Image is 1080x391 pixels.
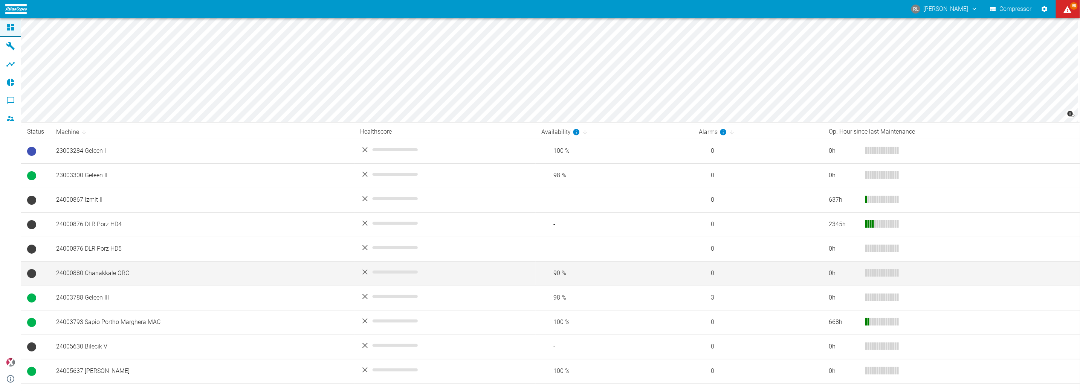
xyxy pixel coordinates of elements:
span: 0 [699,171,817,180]
span: 0 [699,245,817,253]
div: No data [361,194,530,203]
span: 98 % [542,294,687,302]
div: RL [911,5,920,14]
span: 0 [699,196,817,204]
span: 58 [1070,2,1078,10]
span: - [542,245,687,253]
td: 23003284 Geleen I [50,139,354,163]
div: calculated for the last 7 days [542,128,580,137]
span: 0 [699,318,817,327]
span: 100 % [542,367,687,376]
span: - [542,220,687,229]
span: 90 % [542,269,687,278]
div: No data [361,292,530,301]
span: Running [27,318,36,327]
span: 0 [699,147,817,155]
th: Op. Hour since last Maintenance [823,125,1080,139]
div: 0 h [829,294,859,302]
div: 0 h [829,245,859,253]
span: Ready to run [27,147,36,156]
div: No data [361,316,530,326]
th: Healthscore [354,125,536,139]
span: No Data [27,342,36,351]
td: 24000876 DLR Porz HD5 [50,237,354,261]
div: 0 h [829,147,859,155]
td: 24000880 Chanakkale ORC [50,261,354,286]
div: No data [361,243,530,252]
span: - [542,342,687,351]
td: 24000867 Izmit II [50,188,354,212]
span: Running [27,294,36,303]
span: 0 [699,342,817,351]
span: 100 % [542,318,687,327]
div: 0 h [829,269,859,278]
span: Running [27,367,36,376]
div: 637 h [829,196,859,204]
td: 24005637 [PERSON_NAME] [50,359,354,383]
button: Compressor [988,2,1033,16]
button: Settings [1038,2,1051,16]
div: No data [361,145,530,154]
span: 0 [699,269,817,278]
td: 24000876 DLR Porz HD4 [50,212,354,237]
span: 98 % [542,171,687,180]
td: 23003300 Geleen II [50,163,354,188]
span: 0 [699,220,817,229]
div: 2345 h [829,220,859,229]
span: 100 % [542,147,687,155]
div: No data [361,365,530,374]
div: No data [361,219,530,228]
button: ruben.lahuis@atlascopco.com [910,2,979,16]
div: calculated for the last 7 days [699,128,727,137]
div: 0 h [829,367,859,376]
div: No data [361,170,530,179]
div: No data [361,268,530,277]
td: 24003793 Sapio Portho Marghera MAC [50,310,354,335]
div: 668 h [829,318,859,327]
span: 0 [699,367,817,376]
div: No data [361,341,530,350]
span: 3 [699,294,817,302]
span: No Data [27,220,36,229]
span: - [542,196,687,204]
td: 24003788 Geleen III [50,286,354,310]
span: No Data [27,269,36,278]
span: Machine [56,128,89,137]
div: 0 h [829,171,859,180]
span: No Data [27,196,36,205]
th: Status [21,125,50,139]
img: logo [5,4,27,14]
td: 24005630 Bilecik V [50,335,354,359]
img: Xplore Logo [6,358,15,367]
div: 0 h [829,342,859,351]
span: No Data [27,245,36,254]
span: Running [27,171,36,180]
